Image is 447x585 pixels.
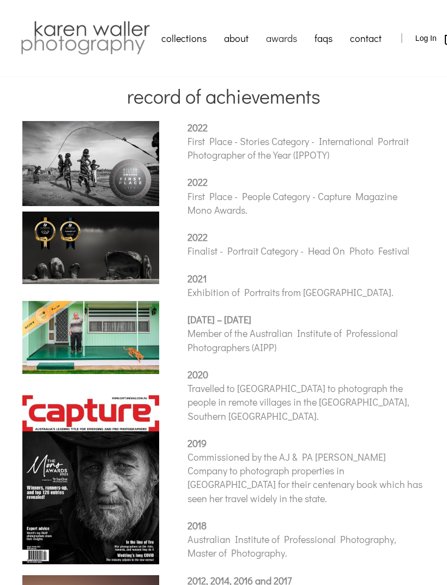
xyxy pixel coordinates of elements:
[188,533,396,559] span: Australian Institute of Professional Photography, Master of Photography.
[188,121,208,134] span: 2022
[188,327,398,353] span: Member of the Australian Institute of Professional Photographers (AIPP)
[415,34,437,43] span: Log In
[188,519,207,532] span: 2018
[188,272,207,285] span: 2021
[188,231,208,244] span: 2022
[127,83,321,109] span: record of achievements
[18,19,153,57] img: Karen Waller Photography
[188,382,409,422] span: Travelled to [GEOGRAPHIC_DATA] to photograph the people in remote villages in the [GEOGRAPHIC_DAT...
[341,25,390,52] a: contact
[188,286,394,299] span: Exhibition of Portraits from [GEOGRAPHIC_DATA].
[188,176,208,189] span: 2022
[188,437,207,450] span: 2019
[188,135,409,161] span: First Place - Stories Category - International Portrait Photographer of the Year (IPPOTY)
[188,313,251,326] span: [DATE] – [DATE]
[306,25,341,52] a: faqs
[188,190,397,216] span: First Place - People Category - Capture Magazine Mono Awards.
[215,25,257,52] a: about
[188,450,422,505] span: Commissioned by the AJ & PA [PERSON_NAME] Company to photograph properties in [GEOGRAPHIC_DATA] f...
[257,25,306,52] a: awards
[188,244,409,257] span: Finalist - Portrait Category - Head On Photo Festival
[188,368,208,381] span: 2020
[153,25,215,52] a: collections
